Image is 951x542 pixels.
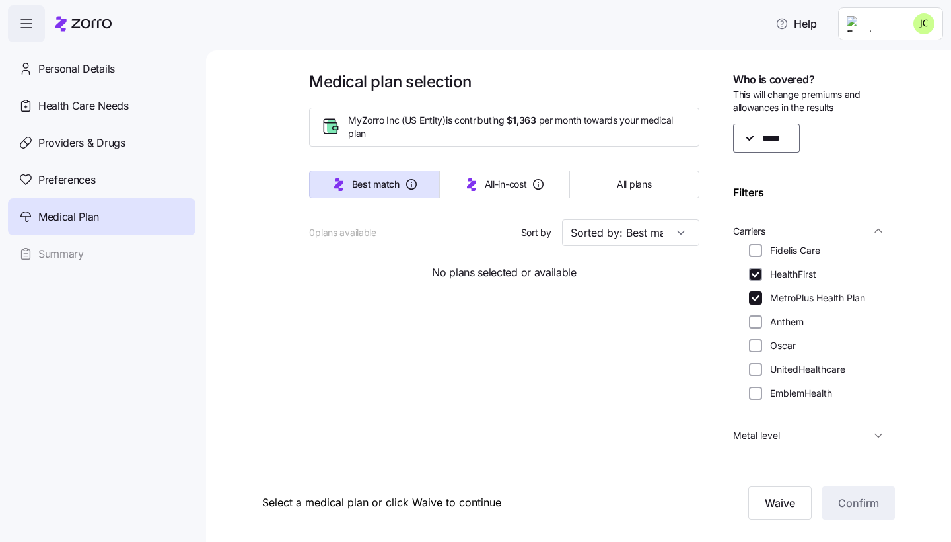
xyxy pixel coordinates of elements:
input: Order by dropdown [562,219,699,246]
a: Personal Details [8,50,195,87]
span: MyZorro Inc (US Entity) is contributing per month towards your medical plan [348,114,687,141]
span: Health Care Needs [38,98,129,114]
button: Help [765,11,828,37]
span: All-in-cost [485,178,527,191]
span: Best match [352,178,400,191]
span: Confirm [838,495,879,511]
span: All plans [617,178,651,191]
label: Fidelis Care [762,244,820,257]
img: Employer logo [847,16,894,32]
label: Anthem [762,315,804,329]
div: Filters [733,184,892,201]
label: UnitedHealthcare [762,363,845,376]
button: Metal level [733,422,892,449]
span: Personal Details [38,61,115,77]
span: 0 plans available [309,226,376,239]
label: Oscar [762,339,796,352]
img: 88208aa1bb67df0da1fd80abb5299cb9 [913,13,934,34]
span: Preferences [38,172,95,188]
a: Medical Plan [8,198,195,235]
span: Who is covered? [733,71,814,88]
span: Carriers [733,225,765,238]
label: MetroPlus Health Plan [762,291,865,305]
span: Waive [765,495,795,511]
button: Carriers [733,217,892,245]
a: Preferences [8,161,195,198]
label: HealthFirst [762,268,816,281]
a: Summary [8,235,195,272]
span: Sort by [521,226,551,239]
span: Metal level [733,429,780,442]
label: EmblemHealth [762,387,832,400]
div: Select a medical plan or click Waive to continue [262,494,680,511]
span: $1,363 [507,114,536,127]
button: Waive [748,486,812,520]
button: Confirm [822,486,895,520]
span: No plans selected or available [432,264,576,281]
h1: Medical plan selection [309,71,699,92]
span: Medical Plan [38,209,99,225]
span: Providers & Drugs [38,135,125,151]
span: Help [775,16,817,32]
a: Providers & Drugs [8,124,195,161]
div: Carriers [733,244,892,410]
span: This will change premiums and allowances in the results [733,88,892,115]
a: Health Care Needs [8,87,195,124]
